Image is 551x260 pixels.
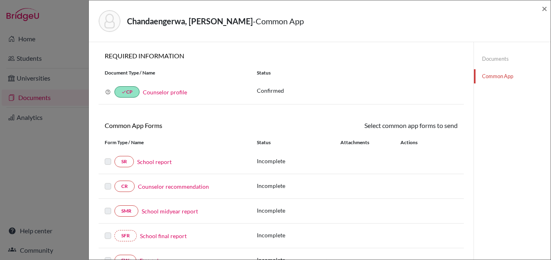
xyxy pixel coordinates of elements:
[121,90,126,94] i: done
[114,205,138,217] a: SMR
[137,158,172,166] a: School report
[114,230,137,241] a: SFR
[257,86,458,95] p: Confirmed
[114,86,140,98] a: doneCP
[253,16,304,26] span: - Common App
[257,206,340,215] p: Incomplete
[474,69,551,83] a: Common App
[281,121,464,130] div: Select common app forms to send
[391,139,441,146] div: Actions
[99,139,251,146] div: Form Type / Name
[542,2,547,14] span: ×
[257,157,340,165] p: Incomplete
[257,139,340,146] div: Status
[142,207,198,215] a: School midyear report
[257,181,340,190] p: Incomplete
[474,52,551,66] a: Documents
[340,139,391,146] div: Attachments
[542,4,547,13] button: Close
[99,52,464,60] h6: REQUIRED INFORMATION
[114,181,135,192] a: CR
[257,231,340,239] p: Incomplete
[127,16,253,26] strong: Chandaengerwa, [PERSON_NAME]
[143,89,187,96] a: Counselor profile
[99,121,281,129] h6: Common App Forms
[99,69,251,77] div: Document Type / Name
[114,156,134,167] a: SR
[251,69,464,77] div: Status
[138,182,209,191] a: Counselor recommendation
[140,232,187,240] a: School final report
